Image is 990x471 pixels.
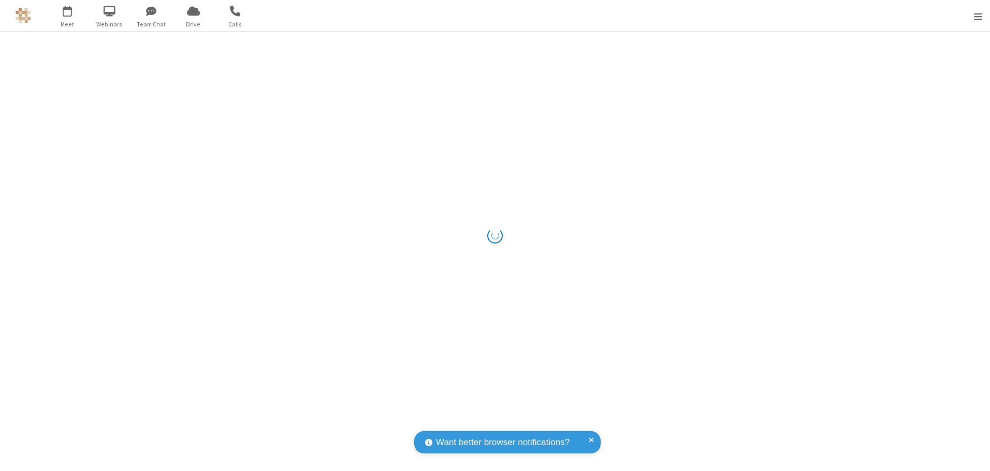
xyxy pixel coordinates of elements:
[436,436,570,449] span: Want better browser notifications?
[216,20,255,29] span: Calls
[90,20,129,29] span: Webinars
[16,8,31,23] img: QA Selenium DO NOT DELETE OR CHANGE
[48,20,87,29] span: Meet
[174,20,213,29] span: Drive
[132,20,171,29] span: Team Chat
